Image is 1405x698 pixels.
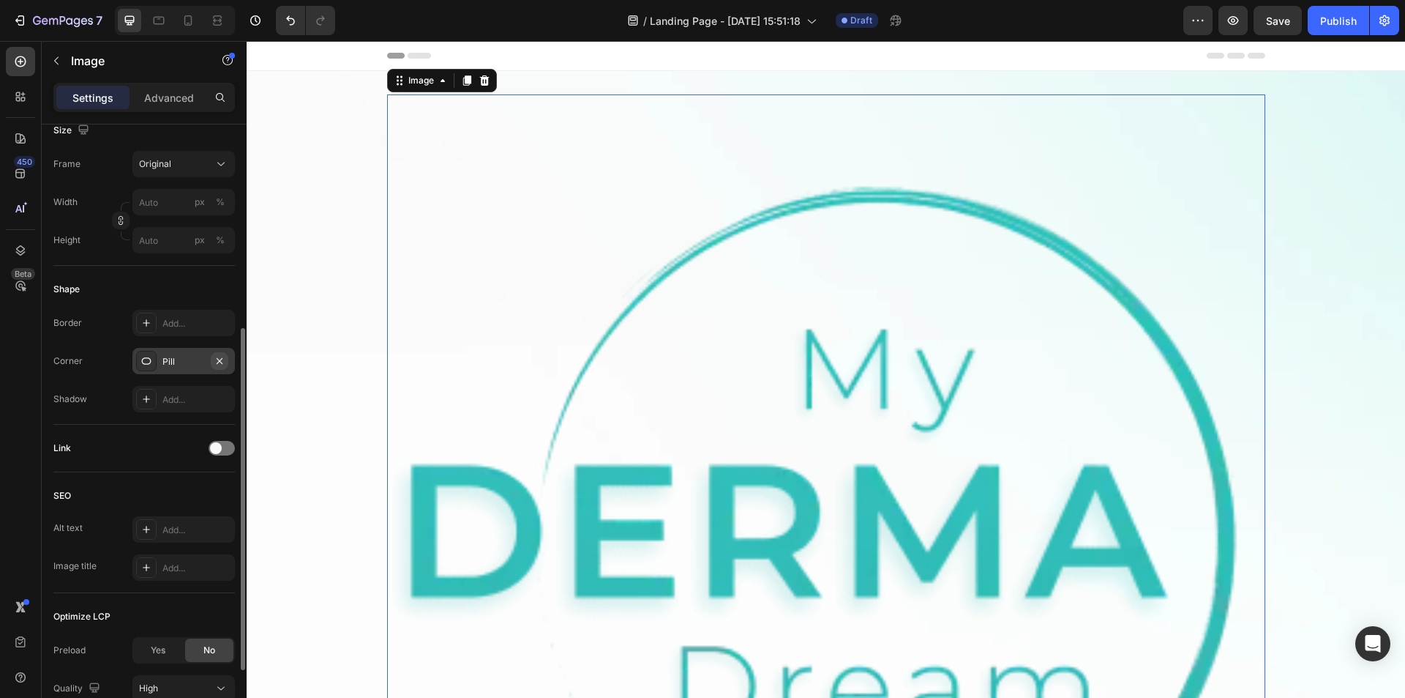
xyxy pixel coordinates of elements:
div: Size [53,121,92,141]
div: Shape [53,283,80,296]
span: Yes [151,644,165,657]
iframe: Design area [247,41,1405,698]
div: Add... [162,317,231,330]
input: px% [132,189,235,215]
div: Border [53,316,82,330]
p: Advanced [144,90,194,105]
div: Optimize LCP [53,610,110,623]
label: Height [53,234,80,247]
button: px [211,193,229,211]
div: % [216,196,225,209]
button: Save [1254,6,1302,35]
button: Original [132,151,235,177]
div: Alt text [53,521,83,535]
input: px% [132,227,235,253]
label: Width [53,196,78,209]
div: px [195,234,205,247]
button: % [191,193,209,211]
div: Image [159,33,190,46]
span: Landing Page - [DATE] 15:51:18 [650,13,801,29]
span: Save [1266,15,1290,27]
div: Image title [53,560,97,573]
span: Draft [850,14,872,27]
div: Link [53,442,71,455]
div: Publish [1320,13,1357,29]
div: % [216,234,225,247]
div: Add... [162,393,231,406]
button: 7 [6,6,109,35]
div: Open Intercom Messenger [1355,626,1390,661]
p: 7 [96,12,102,29]
p: Image [71,52,195,70]
div: px [195,196,205,209]
span: No [203,644,215,657]
p: Settings [72,90,113,105]
button: % [191,231,209,249]
span: Original [139,157,171,171]
div: Pill [162,355,205,368]
div: 450 [14,156,35,168]
button: Publish [1308,6,1369,35]
div: Add... [162,562,231,575]
label: Frame [53,157,80,171]
div: Beta [11,268,35,280]
span: / [643,13,647,29]
div: SEO [53,489,71,502]
button: px [211,231,229,249]
div: Preload [53,644,86,657]
div: Add... [162,524,231,537]
span: High [139,683,158,694]
div: Shadow [53,393,87,406]
div: Corner [53,354,83,368]
div: Undo/Redo [276,6,335,35]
